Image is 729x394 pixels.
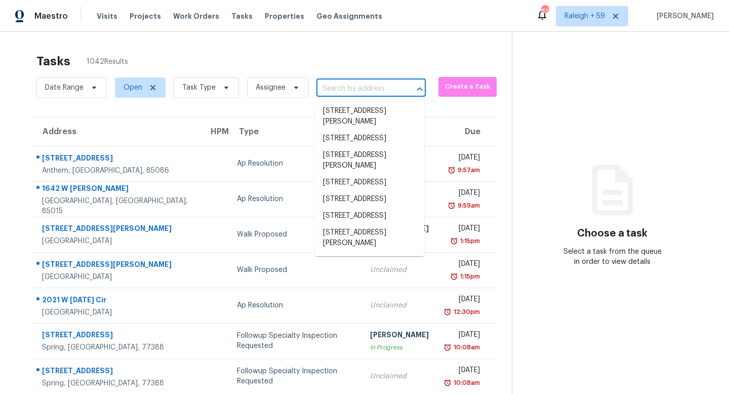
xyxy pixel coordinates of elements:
[445,188,480,201] div: [DATE]
[42,342,192,352] div: Spring, [GEOGRAPHIC_DATA], 77388
[237,366,354,386] div: Followup Specialty Inspection Requested
[42,378,192,388] div: Spring, [GEOGRAPHIC_DATA], 77388
[237,265,354,275] div: Walk Proposed
[42,236,192,246] div: [GEOGRAPHIC_DATA]
[315,252,424,268] li: [STREET_ADDRESS]
[437,117,496,146] th: Due
[450,236,458,246] img: Overdue Alarm Icon
[448,165,456,175] img: Overdue Alarm Icon
[124,83,142,93] span: Open
[445,365,480,378] div: [DATE]
[443,378,452,388] img: Overdue Alarm Icon
[456,165,480,175] div: 9:57am
[315,130,424,147] li: [STREET_ADDRESS]
[456,201,480,211] div: 9:59am
[577,228,647,239] h3: Choose a task
[452,307,480,317] div: 12:30pm
[130,11,161,21] span: Projects
[452,342,480,352] div: 10:08am
[370,342,429,352] div: In Progress
[315,147,424,174] li: [STREET_ADDRESS][PERSON_NAME]
[237,300,354,310] div: Ap Resolution
[562,247,663,267] div: Select a task from the queue in order to view details
[32,117,200,146] th: Address
[564,11,605,21] span: Raleigh + 59
[229,117,362,146] th: Type
[42,272,192,282] div: [GEOGRAPHIC_DATA]
[237,229,354,240] div: Walk Proposed
[445,223,480,236] div: [DATE]
[458,236,480,246] div: 1:15pm
[413,82,427,96] button: Close
[452,378,480,388] div: 10:08am
[315,191,424,208] li: [STREET_ADDRESS]
[87,57,128,67] span: 1042 Results
[42,223,192,236] div: [STREET_ADDRESS][PERSON_NAME]
[445,330,480,342] div: [DATE]
[316,81,397,97] input: Search by address
[237,331,354,351] div: Followup Specialty Inspection Requested
[265,11,304,21] span: Properties
[315,208,424,224] li: [STREET_ADDRESS]
[458,271,480,282] div: 1:15pm
[173,11,219,21] span: Work Orders
[182,83,216,93] span: Task Type
[541,6,548,16] div: 811
[445,294,480,307] div: [DATE]
[316,11,382,21] span: Geo Assignments
[438,77,497,97] button: Create a Task
[237,159,354,169] div: Ap Resolution
[443,307,452,317] img: Overdue Alarm Icon
[42,183,192,196] div: 1642 W [PERSON_NAME]
[237,194,354,204] div: Ap Resolution
[256,83,286,93] span: Assignee
[42,366,192,378] div: [STREET_ADDRESS]
[36,56,70,66] h2: Tasks
[42,295,192,307] div: 2021 W [DATE] Cir
[653,11,714,21] span: [PERSON_NAME]
[42,330,192,342] div: [STREET_ADDRESS]
[42,259,192,272] div: [STREET_ADDRESS][PERSON_NAME]
[42,307,192,318] div: [GEOGRAPHIC_DATA]
[443,81,492,93] span: Create a Task
[42,166,192,176] div: Anthem, [GEOGRAPHIC_DATA], 85086
[45,83,84,93] span: Date Range
[370,300,429,310] div: Unclaimed
[200,117,229,146] th: HPM
[34,11,68,21] span: Maestro
[315,174,424,191] li: [STREET_ADDRESS]
[445,152,480,165] div: [DATE]
[315,103,424,130] li: [STREET_ADDRESS][PERSON_NAME]
[97,11,117,21] span: Visits
[42,153,192,166] div: [STREET_ADDRESS]
[370,371,429,381] div: Unclaimed
[450,271,458,282] img: Overdue Alarm Icon
[42,196,192,216] div: [GEOGRAPHIC_DATA], [GEOGRAPHIC_DATA], 85015
[370,330,429,342] div: [PERSON_NAME]
[443,342,452,352] img: Overdue Alarm Icon
[445,259,480,271] div: [DATE]
[448,201,456,211] img: Overdue Alarm Icon
[315,224,424,252] li: [STREET_ADDRESS][PERSON_NAME]
[231,13,253,20] span: Tasks
[370,265,429,275] div: Unclaimed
